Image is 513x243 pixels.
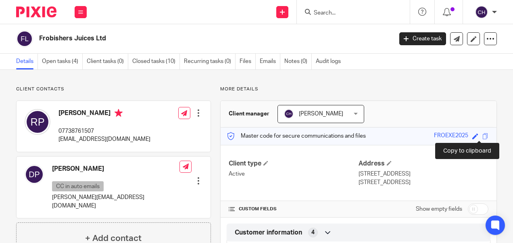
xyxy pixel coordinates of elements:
[42,54,83,69] a: Open tasks (4)
[316,54,345,69] a: Audit logs
[52,181,104,191] p: CC in auto emails
[229,110,269,118] h3: Client manager
[25,109,50,135] img: svg%3E
[58,135,150,143] p: [EMAIL_ADDRESS][DOMAIN_NAME]
[229,206,359,212] h4: CUSTOM FIELDS
[132,54,180,69] a: Closed tasks (10)
[434,132,468,141] div: FROEXE2025
[184,54,236,69] a: Recurring tasks (0)
[16,86,211,92] p: Client contacts
[58,127,150,135] p: 07738761507
[58,109,150,119] h4: [PERSON_NAME]
[52,165,179,173] h4: [PERSON_NAME]
[115,109,123,117] i: Primary
[16,54,38,69] a: Details
[16,6,56,17] img: Pixie
[311,228,315,237] span: 4
[25,165,44,184] img: svg%3E
[39,34,317,43] h2: Frobishers Juices Ltd
[284,54,312,69] a: Notes (0)
[260,54,280,69] a: Emails
[359,178,488,186] p: [STREET_ADDRESS]
[475,6,488,19] img: svg%3E
[227,132,366,140] p: Master code for secure communications and files
[87,54,128,69] a: Client tasks (0)
[229,159,359,168] h4: Client type
[313,10,386,17] input: Search
[229,170,359,178] p: Active
[220,86,497,92] p: More details
[359,170,488,178] p: [STREET_ADDRESS]
[284,109,294,119] img: svg%3E
[52,193,179,210] p: [PERSON_NAME][EMAIL_ADDRESS][DOMAIN_NAME]
[240,54,256,69] a: Files
[235,228,302,237] span: Customer information
[16,30,33,47] img: svg%3E
[299,111,343,117] span: [PERSON_NAME]
[416,205,462,213] label: Show empty fields
[359,159,488,168] h4: Address
[399,32,446,45] a: Create task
